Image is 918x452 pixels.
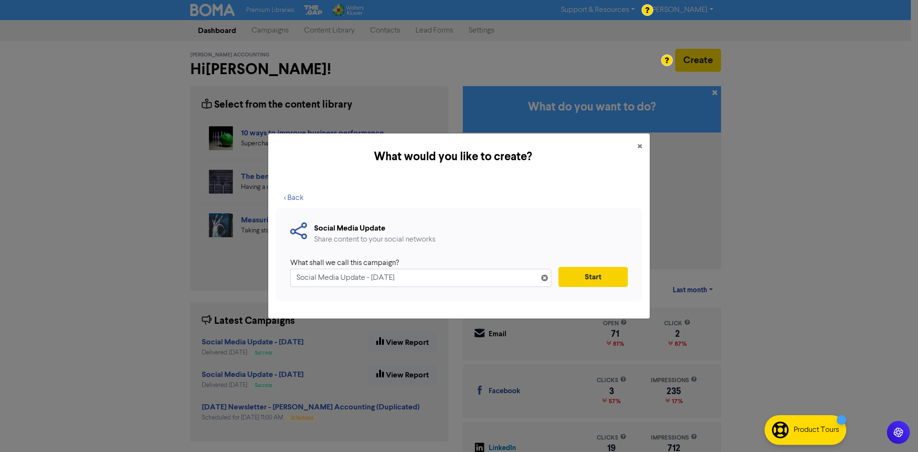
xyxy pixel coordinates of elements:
[630,133,650,160] button: Close
[637,140,642,154] span: ×
[558,267,628,287] button: Start
[276,188,312,208] button: < Back
[290,257,544,269] div: What shall we call this campaign?
[314,234,436,245] div: Share content to your social networks
[314,222,436,234] div: Social Media Update
[276,148,630,165] h5: What would you like to create?
[870,406,918,452] iframe: Chat Widget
